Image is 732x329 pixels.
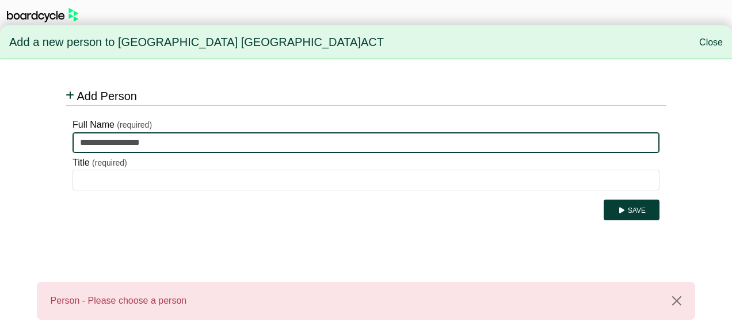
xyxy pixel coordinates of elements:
[699,37,723,47] a: Close
[117,120,152,129] small: (required)
[77,90,137,102] span: Add Person
[73,117,115,132] label: Full Name
[604,200,659,220] button: Save
[37,282,696,320] div: Person - Please choose a person
[658,282,695,320] button: Close
[7,8,78,22] img: BoardcycleBlackGreen-aaafeed430059cb809a45853b8cf6d952af9d84e6e89e1f1685b34bfd5cb7d64.svg
[9,30,384,55] span: Add a new person to [GEOGRAPHIC_DATA] [GEOGRAPHIC_DATA]ACT
[92,158,127,167] small: (required)
[73,155,90,170] label: Title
